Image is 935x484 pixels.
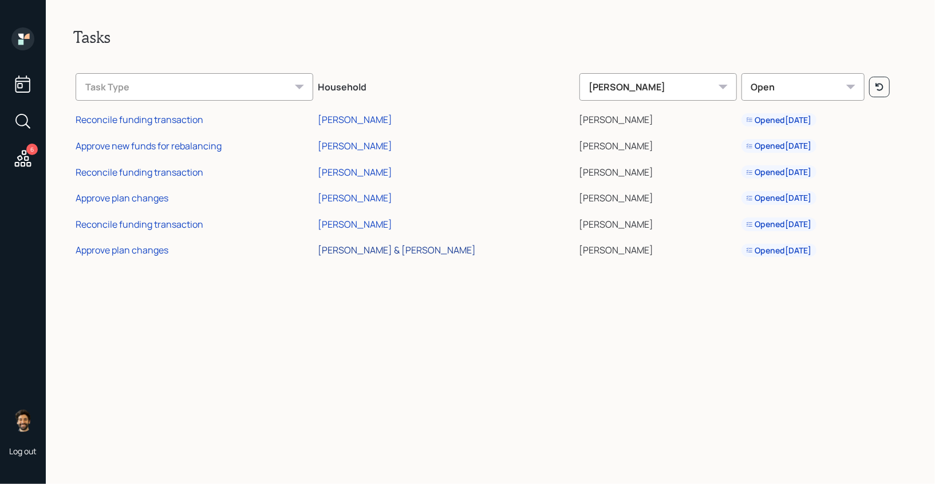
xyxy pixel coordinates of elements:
div: [PERSON_NAME] [579,73,737,101]
div: Opened [DATE] [746,140,812,152]
div: 6 [26,144,38,155]
div: Open [741,73,865,101]
div: Opened [DATE] [746,166,812,178]
div: Opened [DATE] [746,114,812,126]
td: [PERSON_NAME] [577,157,739,184]
div: Approve plan changes [76,192,168,204]
div: Reconcile funding transaction [76,166,203,178]
div: Reconcile funding transaction [76,113,203,126]
div: [PERSON_NAME] [318,192,392,204]
td: [PERSON_NAME] [577,131,739,157]
h2: Tasks [73,27,908,47]
td: [PERSON_NAME] [577,183,739,209]
div: Task Type [76,73,313,101]
div: [PERSON_NAME] [318,140,392,152]
th: Household [315,65,577,105]
div: Opened [DATE] [746,192,812,204]
div: Opened [DATE] [746,245,812,256]
div: Opened [DATE] [746,219,812,230]
td: [PERSON_NAME] [577,105,739,132]
div: [PERSON_NAME] [318,166,392,178]
td: [PERSON_NAME] [577,209,739,236]
div: [PERSON_NAME] [318,218,392,231]
div: Approve new funds for rebalancing [76,140,222,152]
div: [PERSON_NAME] [318,113,392,126]
td: [PERSON_NAME] [577,236,739,262]
div: Approve plan changes [76,244,168,256]
div: [PERSON_NAME] & [PERSON_NAME] [318,244,476,256]
div: Log out [9,446,37,457]
div: Reconcile funding transaction [76,218,203,231]
img: eric-schwartz-headshot.png [11,409,34,432]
